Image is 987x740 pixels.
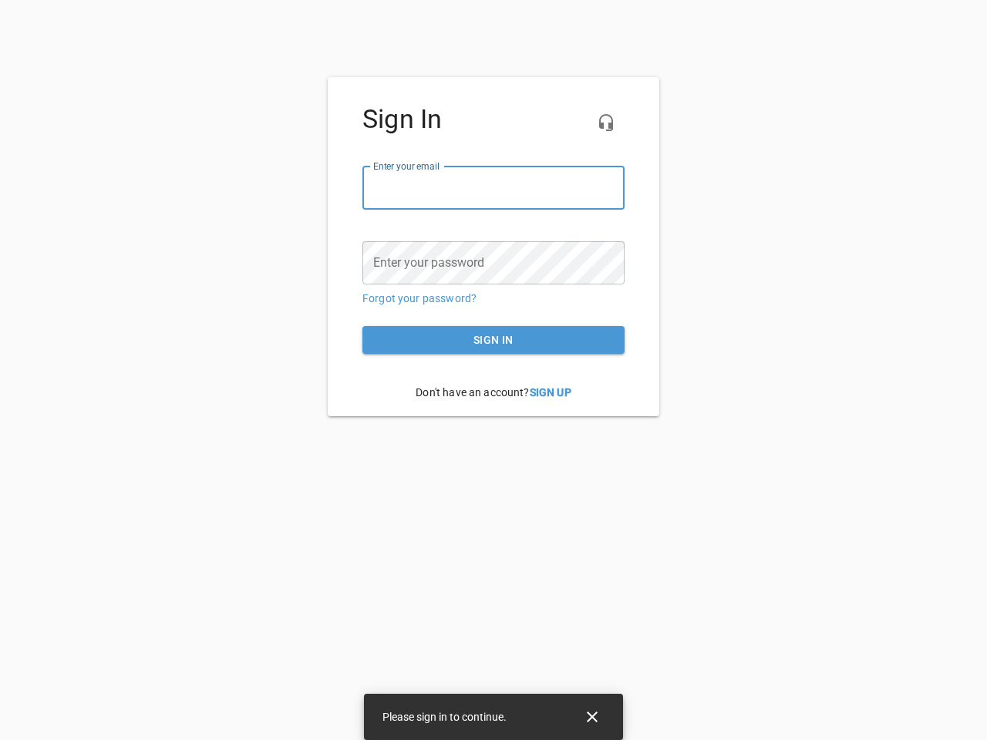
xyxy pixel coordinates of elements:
a: Sign Up [530,386,571,399]
span: Please sign in to continue. [382,711,507,723]
span: Sign in [375,331,612,350]
iframe: Chat [650,173,975,728]
button: Sign in [362,326,625,355]
button: Close [574,698,611,735]
a: Forgot your password? [362,292,477,304]
h4: Sign In [362,104,625,135]
p: Don't have an account? [362,373,625,412]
